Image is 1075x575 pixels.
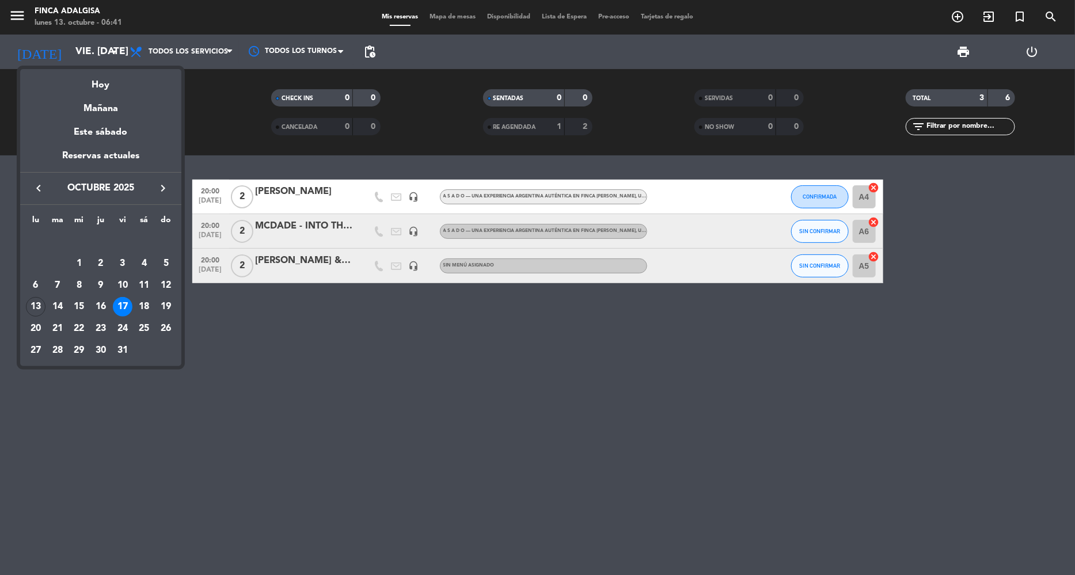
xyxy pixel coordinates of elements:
[90,275,112,296] td: 9 de octubre de 2025
[48,319,67,338] div: 21
[156,297,176,317] div: 19
[90,340,112,361] td: 30 de octubre de 2025
[32,181,45,195] i: keyboard_arrow_left
[26,319,45,338] div: 20
[91,254,111,273] div: 2
[112,296,134,318] td: 17 de octubre de 2025
[112,214,134,231] th: viernes
[155,275,177,296] td: 12 de octubre de 2025
[47,275,69,296] td: 7 de octubre de 2025
[69,254,89,273] div: 1
[25,296,47,318] td: 13 de octubre de 2025
[48,297,67,317] div: 14
[155,318,177,340] td: 26 de octubre de 2025
[112,275,134,296] td: 10 de octubre de 2025
[26,341,45,360] div: 27
[134,254,154,273] div: 4
[26,276,45,295] div: 6
[48,341,67,360] div: 28
[47,214,69,231] th: martes
[91,276,111,295] div: 9
[68,275,90,296] td: 8 de octubre de 2025
[134,275,155,296] td: 11 de octubre de 2025
[134,253,155,275] td: 4 de octubre de 2025
[90,214,112,231] th: jueves
[68,318,90,340] td: 22 de octubre de 2025
[112,253,134,275] td: 3 de octubre de 2025
[156,254,176,273] div: 5
[47,340,69,361] td: 28 de octubre de 2025
[68,214,90,231] th: miércoles
[20,116,181,148] div: Este sábado
[48,276,67,295] div: 7
[91,297,111,317] div: 16
[90,253,112,275] td: 2 de octubre de 2025
[134,319,154,338] div: 25
[25,340,47,361] td: 27 de octubre de 2025
[26,297,45,317] div: 13
[112,340,134,361] td: 31 de octubre de 2025
[47,318,69,340] td: 21 de octubre de 2025
[134,276,154,295] div: 11
[156,319,176,338] div: 26
[113,276,132,295] div: 10
[113,297,132,317] div: 17
[134,296,155,318] td: 18 de octubre de 2025
[153,181,173,196] button: keyboard_arrow_right
[90,318,112,340] td: 23 de octubre de 2025
[69,297,89,317] div: 15
[156,181,170,195] i: keyboard_arrow_right
[90,296,112,318] td: 16 de octubre de 2025
[134,297,154,317] div: 18
[69,319,89,338] div: 22
[155,253,177,275] td: 5 de octubre de 2025
[113,254,132,273] div: 3
[49,181,153,196] span: octubre 2025
[91,319,111,338] div: 23
[155,296,177,318] td: 19 de octubre de 2025
[68,253,90,275] td: 1 de octubre de 2025
[25,231,177,253] td: OCT.
[69,341,89,360] div: 29
[113,341,132,360] div: 31
[68,340,90,361] td: 29 de octubre de 2025
[25,214,47,231] th: lunes
[20,69,181,93] div: Hoy
[91,341,111,360] div: 30
[47,296,69,318] td: 14 de octubre de 2025
[25,318,47,340] td: 20 de octubre de 2025
[134,318,155,340] td: 25 de octubre de 2025
[28,181,49,196] button: keyboard_arrow_left
[113,319,132,338] div: 24
[20,93,181,116] div: Mañana
[69,276,89,295] div: 8
[20,148,181,172] div: Reservas actuales
[68,296,90,318] td: 15 de octubre de 2025
[155,214,177,231] th: domingo
[134,214,155,231] th: sábado
[25,275,47,296] td: 6 de octubre de 2025
[156,276,176,295] div: 12
[112,318,134,340] td: 24 de octubre de 2025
